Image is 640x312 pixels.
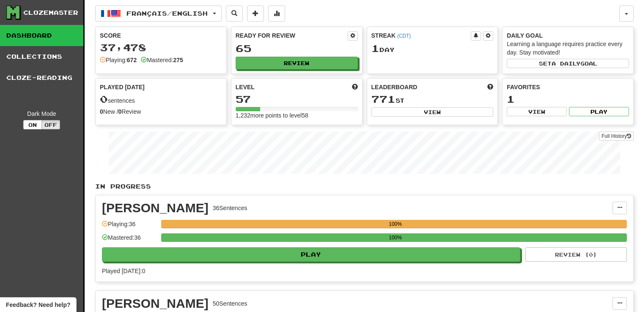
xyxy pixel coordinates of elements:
button: Off [41,120,60,129]
p: In Progress [95,182,634,191]
div: Mastered: 36 [102,233,157,247]
div: Playing: [100,56,137,64]
div: [PERSON_NAME] [102,297,209,310]
button: More stats [268,5,285,22]
button: View [371,107,494,117]
div: 100% [164,220,627,228]
span: Played [DATE]: 0 [102,268,145,274]
div: Mastered: [141,56,183,64]
button: Play [102,247,520,262]
strong: 0 [118,108,122,115]
a: Full History [599,131,634,141]
div: 65 [236,43,358,54]
div: 36 Sentences [213,204,247,212]
span: Played [DATE] [100,83,145,91]
strong: 672 [127,57,137,63]
span: a daily [552,60,580,66]
span: Score more points to level up [352,83,358,91]
div: [PERSON_NAME] [102,202,209,214]
div: Playing: 36 [102,220,157,234]
span: Level [236,83,255,91]
div: Daily Goal [507,31,629,40]
span: 1 [371,42,379,54]
button: On [23,120,42,129]
button: Review (0) [525,247,627,262]
div: sentences [100,94,222,105]
button: Français/English [95,5,222,22]
div: 57 [236,94,358,104]
strong: 0 [100,108,103,115]
div: Ready for Review [236,31,348,40]
div: New / Review [100,107,222,116]
button: View [507,107,567,116]
div: Clozemaster [23,8,78,17]
span: Français / English [126,10,208,17]
div: Dark Mode [6,109,77,118]
div: 1 [507,94,629,104]
div: Score [100,31,222,40]
div: Learning a language requires practice every day. Stay motivated! [507,40,629,57]
div: 1,232 more points to level 58 [236,111,358,120]
div: Day [371,43,494,54]
span: 771 [371,93,396,105]
strong: 275 [173,57,183,63]
span: Open feedback widget [6,301,70,309]
div: Favorites [507,83,629,91]
div: 37,478 [100,42,222,53]
button: Review [236,57,358,69]
a: (CDT) [397,33,411,39]
div: 100% [164,233,627,242]
button: Add sentence to collection [247,5,264,22]
span: Leaderboard [371,83,418,91]
button: Seta dailygoal [507,59,629,68]
button: Search sentences [226,5,243,22]
div: Streak [371,31,471,40]
button: Play [569,107,629,116]
span: 0 [100,93,108,105]
span: This week in points, UTC [487,83,493,91]
div: st [371,94,494,105]
div: 50 Sentences [213,299,247,308]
